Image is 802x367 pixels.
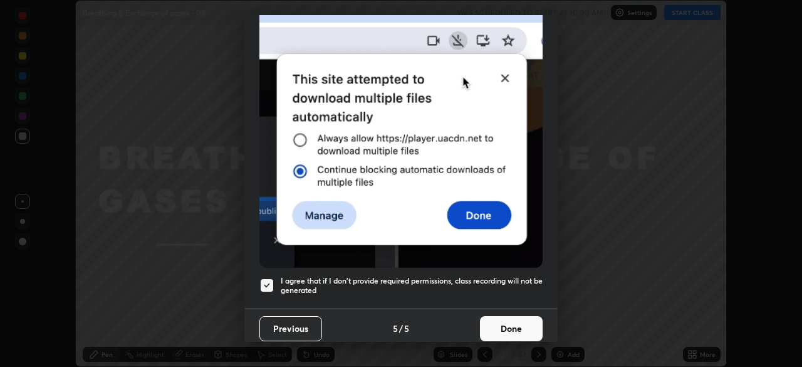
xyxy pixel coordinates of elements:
h4: 5 [393,322,398,335]
button: Previous [259,316,322,341]
h4: 5 [404,322,409,335]
button: Done [480,316,543,341]
h5: I agree that if I don't provide required permissions, class recording will not be generated [281,276,543,295]
h4: / [399,322,403,335]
